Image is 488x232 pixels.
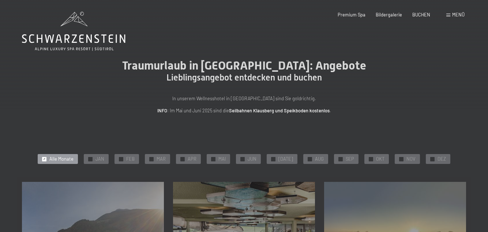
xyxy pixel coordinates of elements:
[229,108,330,113] strong: Seilbahnen Klausberg und Speikboden kostenlos
[339,157,342,161] span: ✓
[346,156,354,162] span: SEP
[272,157,275,161] span: ✓
[122,59,366,72] span: Traumurlaub in [GEOGRAPHIC_DATA]: Angebote
[98,95,390,102] p: In unserem Wellnesshotel in [GEOGRAPHIC_DATA] sind Sie goldrichtig.
[452,12,465,18] span: Menü
[188,156,196,162] span: APR
[309,157,311,161] span: ✓
[89,157,92,161] span: ✓
[126,156,135,162] span: FEB
[157,108,167,113] strong: INFO
[412,12,430,18] a: BUCHEN
[43,157,46,161] span: ✓
[248,156,256,162] span: JUN
[181,157,184,161] span: ✓
[150,157,153,161] span: ✓
[400,157,403,161] span: ✓
[120,157,123,161] span: ✓
[278,156,293,162] span: [DATE]
[241,157,244,161] span: ✓
[438,156,446,162] span: DEZ
[338,12,365,18] a: Premium Spa
[376,12,402,18] a: Bildergalerie
[212,157,215,161] span: ✓
[218,156,226,162] span: MAI
[406,156,416,162] span: NOV
[157,156,166,162] span: MAR
[98,107,390,114] p: : Im Mai und Juni 2025 sind die .
[376,156,384,162] span: OKT
[166,72,322,83] span: Lieblingsangebot entdecken und buchen
[370,157,372,161] span: ✓
[49,156,74,162] span: Alle Monate
[95,156,104,162] span: JAN
[315,156,324,162] span: AUG
[431,157,434,161] span: ✓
